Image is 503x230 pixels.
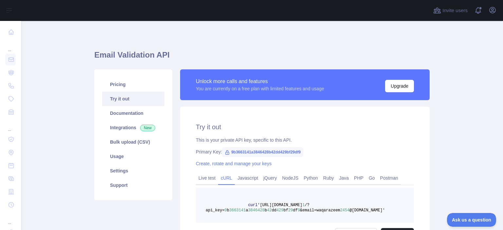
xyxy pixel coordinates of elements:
div: You are currently on a free plan with limited features and usage [196,85,324,92]
span: dd [272,208,276,213]
span: 429 [276,208,284,213]
a: PHP [351,173,366,183]
span: &email=waqarazeem [300,208,340,213]
h2: Try it out [196,122,414,132]
span: 9 [298,208,300,213]
span: 2454 [340,208,350,213]
span: 9b3663141a3846428b42dd429bf29df9 [222,147,303,157]
span: 42 [267,208,271,213]
a: Documentation [102,106,164,120]
a: Settings [102,164,164,178]
span: 3663141 [229,208,246,213]
span: b [265,208,267,213]
div: ... [5,39,16,52]
a: Go [366,173,378,183]
a: Try it out [102,92,164,106]
a: Java [337,173,352,183]
a: Bulk upload (CSV) [102,135,164,149]
a: Postman [378,173,401,183]
div: Unlock more calls and features [196,78,324,85]
button: Invite users [432,5,469,16]
a: Ruby [321,173,337,183]
a: NodeJS [279,173,301,183]
span: Invite users [442,7,468,14]
a: Python [301,173,321,183]
h1: Email Validation API [94,50,430,65]
a: Live test [196,173,218,183]
span: '[URL][DOMAIN_NAME] [257,203,302,207]
span: 1 [302,203,305,207]
a: Pricing [102,77,164,92]
div: ... [5,212,16,225]
span: df [293,208,298,213]
span: 3846428 [248,208,265,213]
div: ... [5,119,16,132]
span: bf [284,208,288,213]
a: jQuery [261,173,279,183]
a: Integrations New [102,120,164,135]
span: New [140,125,155,131]
span: @[DOMAIN_NAME]' [349,208,385,213]
a: Support [102,178,164,192]
span: 9 [225,208,227,213]
a: cURL [218,173,235,183]
span: b [227,208,229,213]
div: This is your private API key, specific to this API. [196,137,414,143]
a: Javascript [235,173,261,183]
span: 29 [288,208,293,213]
a: Create, rotate and manage your keys [196,161,271,166]
iframe: Toggle Customer Support [447,213,496,227]
a: Usage [102,149,164,164]
span: a [246,208,248,213]
div: Primary Key: [196,149,414,155]
span: curl [248,203,258,207]
button: Upgrade [385,80,414,92]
